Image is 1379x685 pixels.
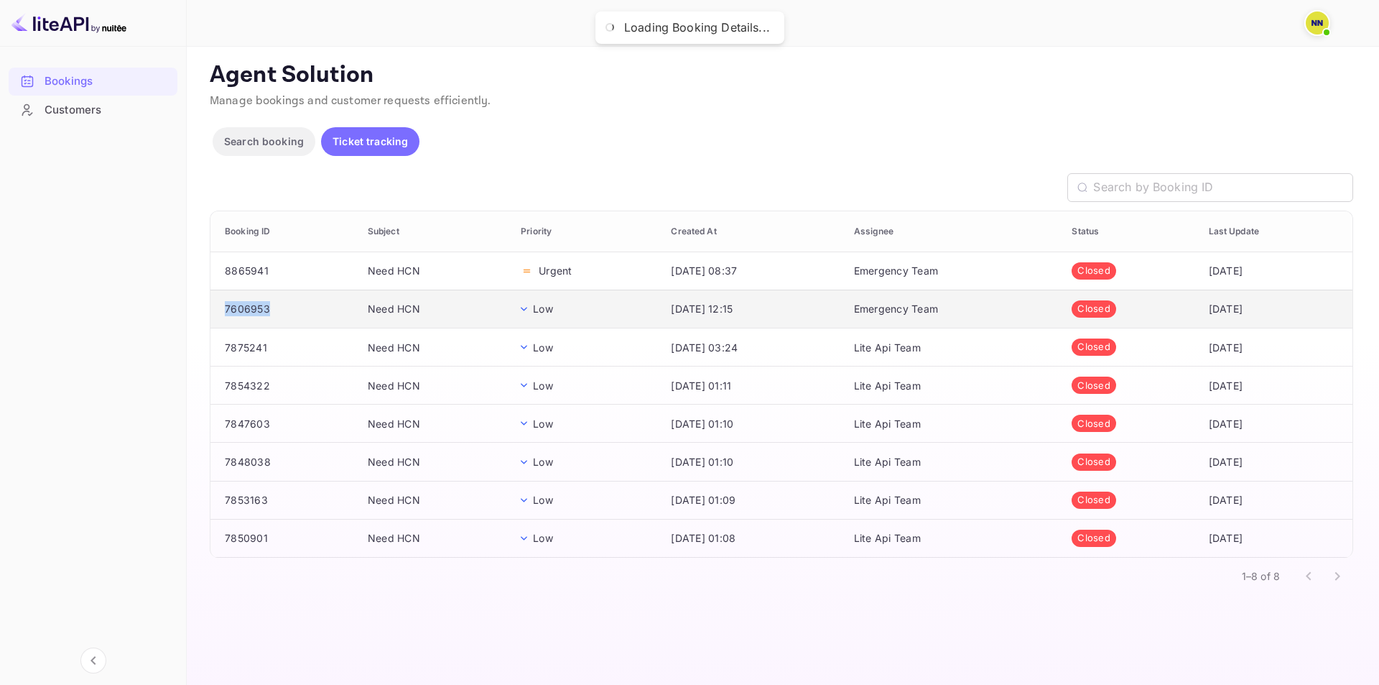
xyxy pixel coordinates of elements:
[356,367,509,405] td: Need HCN
[356,519,509,557] td: Need HCN
[1306,12,1329,35] img: N/A N/A
[533,530,552,546] p: Low
[210,211,356,252] th: Booking ID
[11,12,126,35] img: LiteAPI logo
[1072,302,1116,316] span: Closed
[210,367,356,405] td: 7854322
[210,519,356,557] td: 7850901
[533,301,552,316] p: Low
[210,328,356,366] td: 7875241
[533,378,552,393] p: Low
[9,96,177,123] a: Customers
[533,416,552,431] p: Low
[210,61,1353,90] p: Agent Solution
[533,454,552,469] p: Low
[842,443,1061,481] td: Lite Api Team
[80,648,106,673] button: Collapse navigation
[1197,519,1352,557] td: [DATE]
[45,102,170,119] div: Customers
[1197,252,1352,290] td: [DATE]
[533,492,552,507] p: Low
[356,443,509,481] td: Need HCN
[9,68,177,96] div: Bookings
[210,405,356,443] td: 7847603
[842,367,1061,405] td: Lite Api Team
[1242,569,1280,584] p: 1–8 of 8
[1072,264,1116,278] span: Closed
[356,290,509,328] td: Need HCN
[1197,290,1352,328] td: [DATE]
[356,328,509,366] td: Need HCN
[842,290,1061,328] td: Emergency Team
[356,405,509,443] td: Need HCN
[1072,417,1116,431] span: Closed
[356,211,509,252] th: Subject
[1197,367,1352,405] td: [DATE]
[842,405,1061,443] td: Lite Api Team
[9,96,177,124] div: Customers
[659,405,842,443] td: [DATE] 01:10
[659,443,842,481] td: [DATE] 01:10
[1072,340,1116,354] span: Closed
[509,211,659,252] th: Priority
[659,328,842,366] td: [DATE] 03:24
[539,263,572,278] p: Urgent
[1197,328,1352,366] td: [DATE]
[659,367,842,405] td: [DATE] 01:11
[659,519,842,557] td: [DATE] 01:08
[1197,481,1352,519] td: [DATE]
[1072,379,1116,393] span: Closed
[659,211,842,252] th: Created At
[659,252,842,290] td: [DATE] 08:37
[842,211,1061,252] th: Assignee
[210,443,356,481] td: 7848038
[533,340,552,355] p: Low
[333,134,408,149] p: Ticket tracking
[842,252,1061,290] td: Emergency Team
[1072,493,1116,507] span: Closed
[356,481,509,519] td: Need HCN
[210,93,491,109] span: Manage bookings and customer requests efficiently.
[45,73,170,90] div: Bookings
[210,481,356,519] td: 7853163
[9,68,177,94] a: Bookings
[1197,443,1352,481] td: [DATE]
[1072,455,1116,469] span: Closed
[624,20,770,35] div: Loading Booking Details...
[210,252,356,290] td: 8865941
[1197,211,1352,252] th: Last Update
[1197,405,1352,443] td: [DATE]
[659,290,842,328] td: [DATE] 12:15
[659,481,842,519] td: [DATE] 01:09
[224,134,304,149] p: Search booking
[1060,211,1197,252] th: Status
[1093,173,1353,202] input: Search by Booking ID
[842,481,1061,519] td: Lite Api Team
[356,252,509,290] td: Need HCN
[842,519,1061,557] td: Lite Api Team
[1072,531,1116,546] span: Closed
[842,328,1061,366] td: Lite Api Team
[210,290,356,328] td: 7606953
